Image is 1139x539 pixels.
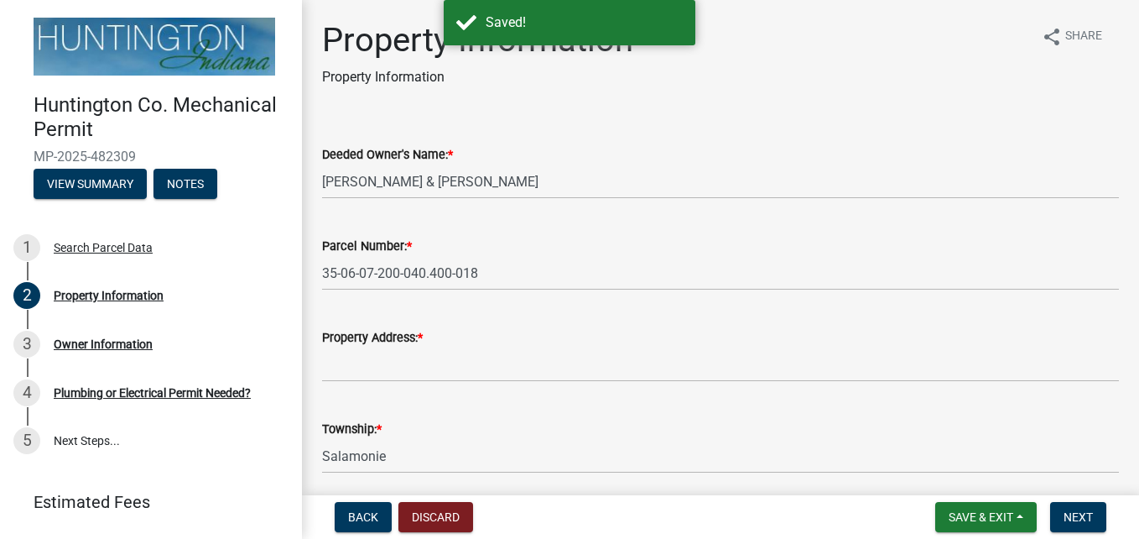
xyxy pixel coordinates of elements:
[54,290,164,301] div: Property Information
[13,282,40,309] div: 2
[13,379,40,406] div: 4
[322,424,382,436] label: Township:
[13,234,40,261] div: 1
[153,169,217,199] button: Notes
[34,169,147,199] button: View Summary
[322,241,412,253] label: Parcel Number:
[34,18,275,76] img: Huntington County, Indiana
[1042,27,1062,47] i: share
[34,149,268,165] span: MP-2025-482309
[34,178,147,191] wm-modal-confirm: Summary
[1050,502,1106,532] button: Next
[322,20,633,60] h1: Property Information
[486,13,683,33] div: Saved!
[348,510,378,524] span: Back
[54,387,251,399] div: Plumbing or Electrical Permit Needed?
[13,331,40,358] div: 3
[13,485,275,519] a: Estimated Fees
[54,338,153,350] div: Owner Information
[153,178,217,191] wm-modal-confirm: Notes
[34,93,289,142] h4: Huntington Co. Mechanical Permit
[335,502,392,532] button: Back
[54,242,153,254] div: Search Parcel Data
[1028,20,1116,53] button: shareShare
[13,427,40,454] div: 5
[322,332,423,344] label: Property Address:
[949,510,1013,524] span: Save & Exit
[935,502,1037,532] button: Save & Exit
[1065,27,1102,47] span: Share
[322,149,453,161] label: Deeded Owner's Name:
[322,67,633,87] p: Property Information
[1064,510,1093,524] span: Next
[398,502,473,532] button: Discard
